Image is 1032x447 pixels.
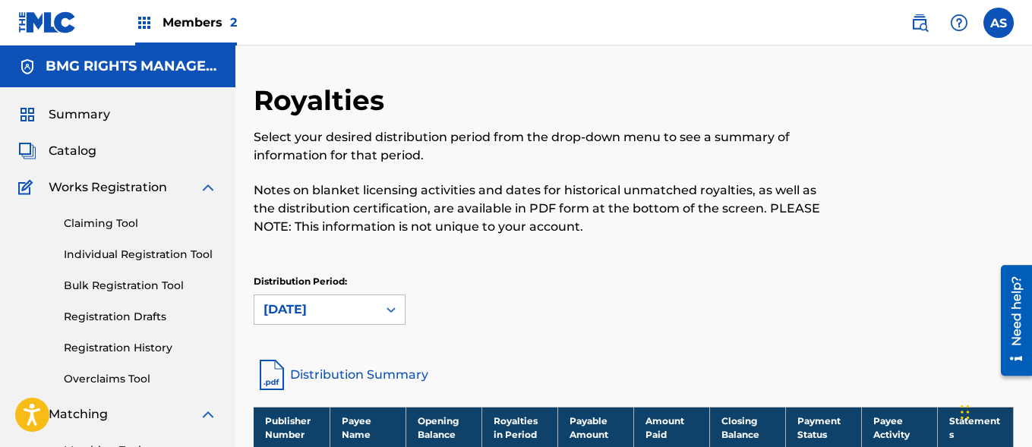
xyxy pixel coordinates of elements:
img: expand [199,178,217,197]
span: Summary [49,105,110,124]
span: 2 [230,15,237,30]
p: Distribution Period: [254,275,406,288]
span: Catalog [49,142,96,160]
a: Registration History [64,340,217,356]
div: [DATE] [264,301,368,319]
img: Catalog [18,142,36,160]
div: Help [944,8,974,38]
a: CatalogCatalog [18,142,96,160]
a: Claiming Tool [64,216,217,231]
h5: BMG RIGHTS MANAGEMENT US, LLC [46,58,217,75]
a: Individual Registration Tool [64,247,217,263]
iframe: Resource Center [989,260,1032,382]
div: User Menu [983,8,1014,38]
span: Matching [49,405,108,423]
img: Works Registration [18,178,38,197]
iframe: Chat Widget [956,374,1032,447]
div: Drag [961,389,970,435]
img: Summary [18,105,36,124]
img: expand [199,405,217,423]
img: distribution-summary-pdf [254,357,290,393]
span: Works Registration [49,178,167,197]
p: Notes on blanket licensing activities and dates for historical unmatched royalties, as well as th... [254,181,839,236]
span: Members [163,14,237,31]
a: SummarySummary [18,105,110,124]
a: Distribution Summary [254,357,1014,393]
img: search [910,14,929,32]
a: Registration Drafts [64,309,217,325]
a: Bulk Registration Tool [64,278,217,294]
img: Top Rightsholders [135,14,153,32]
a: Public Search [904,8,935,38]
h2: Royalties [254,83,392,118]
p: Select your desired distribution period from the drop-down menu to see a summary of information f... [254,128,839,165]
img: Accounts [18,58,36,76]
img: help [950,14,968,32]
img: MLC Logo [18,11,77,33]
a: Overclaims Tool [64,371,217,387]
